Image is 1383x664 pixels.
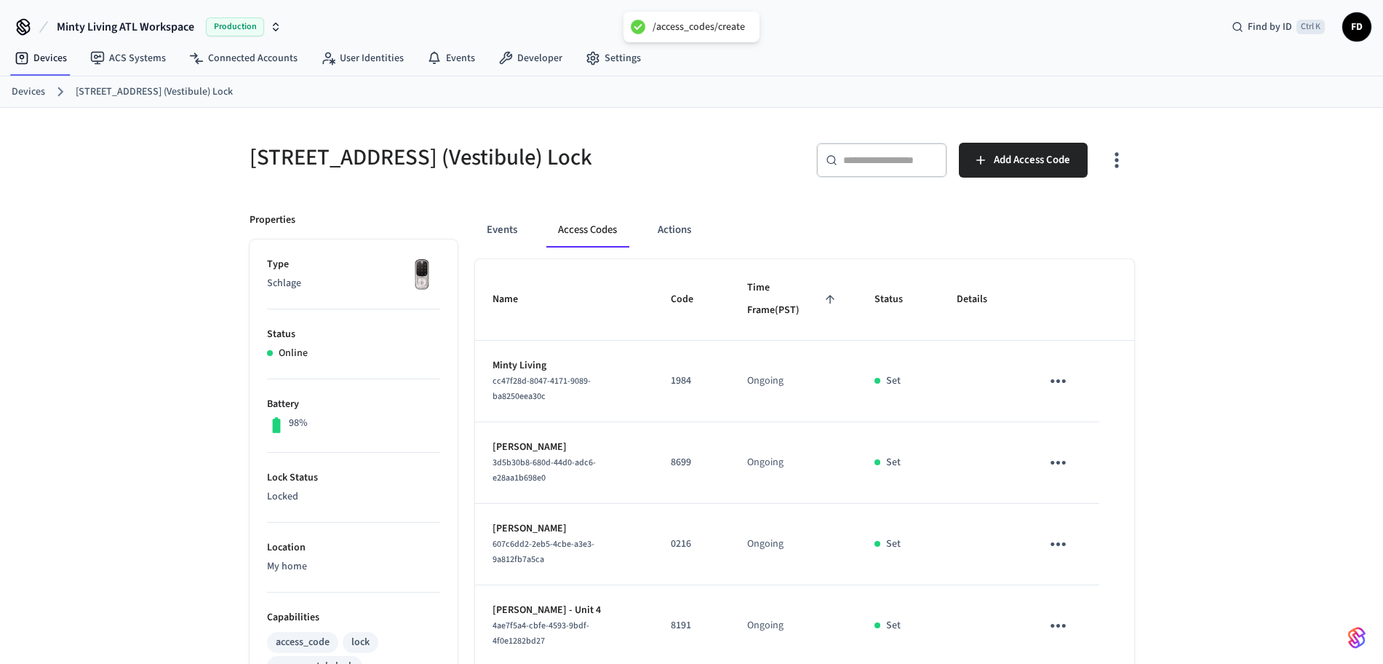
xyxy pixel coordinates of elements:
span: 3d5b30b8-680d-44d0-adc6-e28aa1b698e0 [493,456,596,484]
p: Set [886,455,901,470]
img: Yale Assure Touchscreen Wifi Smart Lock, Satin Nickel, Front [404,257,440,293]
span: Details [957,288,1006,311]
p: Online [279,346,308,361]
a: Devices [3,45,79,71]
p: [PERSON_NAME] [493,440,637,455]
span: FD [1344,14,1370,40]
p: Status [267,327,440,342]
p: 8191 [671,618,712,633]
span: Code [671,288,712,311]
span: Time Frame(PST) [747,277,840,323]
div: Find by IDCtrl K [1220,14,1336,40]
div: access_code [276,635,330,650]
span: Find by ID [1248,20,1292,34]
p: Location [267,540,440,556]
div: /access_codes/create [653,20,745,33]
button: Add Access Code [959,143,1088,178]
td: Ongoing [730,422,857,504]
button: FD [1342,12,1371,41]
span: Ctrl K [1296,20,1325,34]
a: Settings [574,45,653,71]
p: [PERSON_NAME] [493,521,637,537]
a: User Identities [309,45,415,71]
span: Status [874,288,922,311]
p: 8699 [671,455,712,470]
p: Set [886,537,901,552]
p: Schlage [267,276,440,291]
p: Minty Living [493,358,637,373]
p: 98% [289,416,308,431]
a: Events [415,45,487,71]
div: ant example [475,213,1134,248]
p: Type [267,257,440,272]
p: Lock Status [267,470,440,486]
button: Access Codes [546,213,629,248]
p: Set [886,373,901,389]
span: 607c6dd2-2eb5-4cbe-a3e3-9a812fb7a5ca [493,538,594,566]
span: Name [493,288,537,311]
p: My home [267,559,440,574]
p: 1984 [671,373,712,389]
span: cc47f28d-8047-4171-9089-ba8250eea30c [493,375,591,403]
p: Battery [267,397,440,412]
span: Minty Living ATL Workspace [57,18,194,36]
button: Events [475,213,529,248]
p: Set [886,618,901,633]
div: lock [351,635,370,650]
td: Ongoing [730,504,857,585]
td: Ongoing [730,341,857,422]
a: Devices [12,84,45,100]
button: Actions [646,213,703,248]
p: Locked [267,489,440,505]
p: Capabilities [267,610,440,625]
img: SeamLogoGradient.69752ec5.svg [1348,626,1366,649]
span: Add Access Code [994,151,1070,170]
span: Production [206,17,264,36]
a: ACS Systems [79,45,178,71]
p: 0216 [671,537,712,552]
h5: [STREET_ADDRESS] (Vestibule) Lock [250,143,683,173]
span: 4ae7f5a4-cbfe-4593-9bdf-4f0e1282bd27 [493,620,589,647]
a: Connected Accounts [178,45,309,71]
a: Developer [487,45,574,71]
p: Properties [250,213,295,228]
a: [STREET_ADDRESS] (Vestibule) Lock [76,84,233,100]
p: [PERSON_NAME] - Unit 4 [493,603,637,618]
